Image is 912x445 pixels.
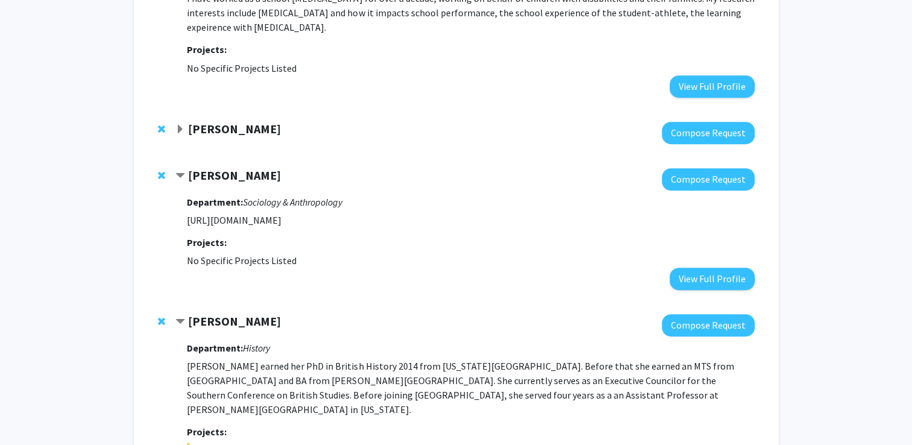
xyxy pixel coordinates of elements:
p: [URL][DOMAIN_NAME] [187,213,754,227]
button: View Full Profile [670,268,755,290]
strong: [PERSON_NAME] [188,168,281,183]
span: Remove Matthew Sayre from bookmarks [158,171,165,180]
strong: [PERSON_NAME] [188,121,281,136]
strong: Projects: [187,426,227,438]
button: View Full Profile [670,75,755,98]
span: Contract Matthew Sayre Bookmark [175,171,185,181]
i: History [243,342,270,354]
span: Remove Laura Nagy from bookmarks [158,124,165,134]
strong: Projects: [187,236,227,248]
span: No Specific Projects Listed [187,254,297,267]
button: Compose Request to Laura Nagy [662,122,755,144]
i: Sociology & Anthropology [243,196,342,208]
span: Expand Laura Nagy Bookmark [175,125,185,134]
strong: Projects: [187,43,227,55]
span: Remove Amanda Allen from bookmarks [158,317,165,326]
button: Compose Request to Matthew Sayre [662,168,755,191]
button: Compose Request to Amanda Allen [662,314,755,336]
p: [PERSON_NAME] earned her PhD in British History 2014 from [US_STATE][GEOGRAPHIC_DATA]. Before tha... [187,359,754,417]
iframe: Chat [9,391,51,436]
strong: Department: [187,342,243,354]
strong: [PERSON_NAME] [188,314,281,329]
strong: Department: [187,196,243,208]
span: No Specific Projects Listed [187,62,297,74]
span: Contract Amanda Allen Bookmark [175,317,185,327]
